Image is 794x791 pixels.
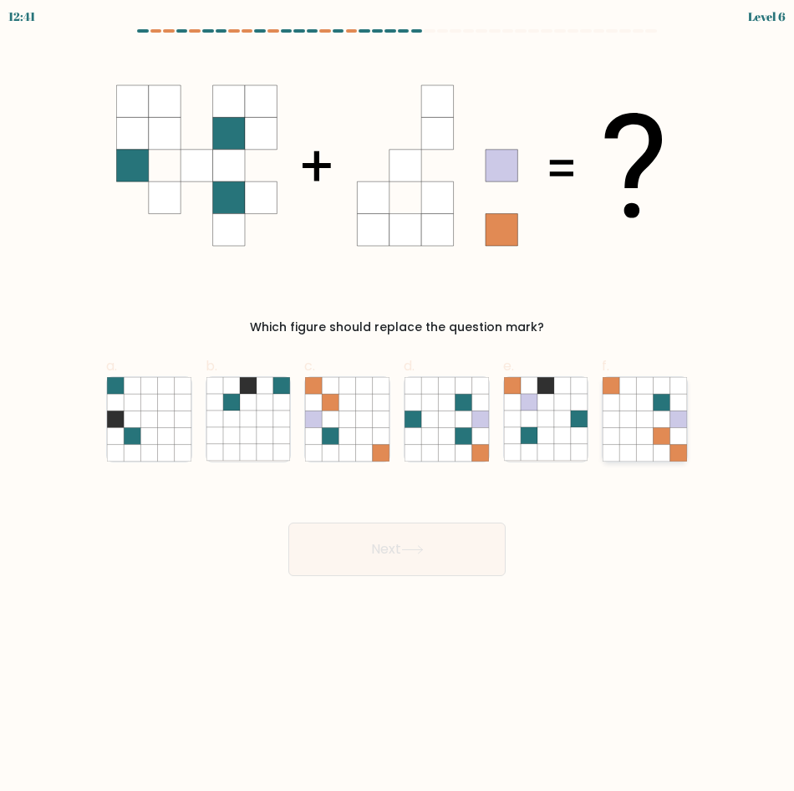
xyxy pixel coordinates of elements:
span: e. [503,356,514,375]
span: f. [602,356,609,375]
button: Next [288,523,506,576]
div: Which figure should replace the question mark? [116,319,678,336]
div: 12:41 [8,8,35,25]
span: b. [206,356,217,375]
span: c. [304,356,315,375]
span: a. [106,356,117,375]
div: Level 6 [748,8,786,25]
span: d. [404,356,415,375]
